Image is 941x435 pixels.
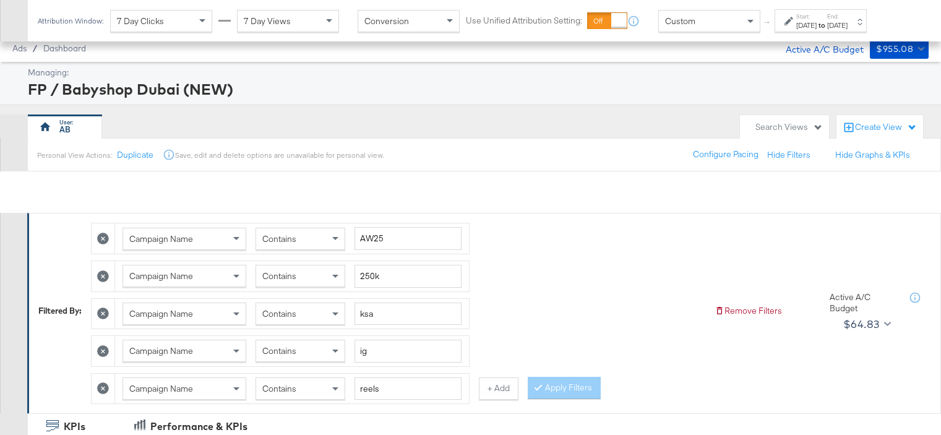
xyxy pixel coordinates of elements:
[354,265,462,288] input: Enter a search term
[838,314,893,334] button: $64.83
[767,149,810,161] button: Hide Filters
[28,67,926,79] div: Managing:
[354,377,462,400] input: Enter a search term
[64,420,85,434] div: KPIs
[665,15,695,27] span: Custom
[262,233,296,244] span: Contains
[855,121,917,134] div: Create View
[262,270,296,282] span: Contains
[354,227,462,250] input: Enter a search term
[354,303,462,325] input: Enter a search term
[876,41,913,57] div: $955.08
[129,308,193,319] span: Campaign Name
[59,124,71,136] div: AB
[38,305,82,317] div: Filtered By:
[827,20,848,30] div: [DATE]
[262,345,296,356] span: Contains
[129,383,193,394] span: Campaign Name
[28,79,926,100] div: FP / Babyshop Dubai (NEW)
[43,43,86,53] a: Dashboard
[129,345,193,356] span: Campaign Name
[796,12,817,20] label: Start:
[830,291,898,314] div: Active A/C Budget
[466,15,582,27] label: Use Unified Attribution Setting:
[262,308,296,319] span: Contains
[117,149,153,161] button: Duplicate
[817,20,827,30] strong: to
[684,144,767,166] button: Configure Pacing
[762,21,773,25] span: ↑
[870,39,929,59] button: $955.08
[796,20,817,30] div: [DATE]
[835,149,910,161] button: Hide Graphs & KPIs
[827,12,848,20] label: End:
[12,43,27,53] span: Ads
[27,43,43,53] span: /
[37,17,104,25] div: Attribution Window:
[129,233,193,244] span: Campaign Name
[175,150,384,160] div: Save, edit and delete options are unavailable for personal view.
[150,420,247,434] div: Performance & KPIs
[364,15,409,27] span: Conversion
[37,150,112,160] div: Personal View Actions:
[244,15,291,27] span: 7 Day Views
[479,377,518,400] button: + Add
[354,340,462,363] input: Enter a search term
[843,315,879,334] div: $64.83
[755,121,823,133] div: Search Views
[715,305,782,317] button: Remove Filters
[117,15,164,27] span: 7 Day Clicks
[262,383,296,394] span: Contains
[129,270,193,282] span: Campaign Name
[773,39,864,58] div: Active A/C Budget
